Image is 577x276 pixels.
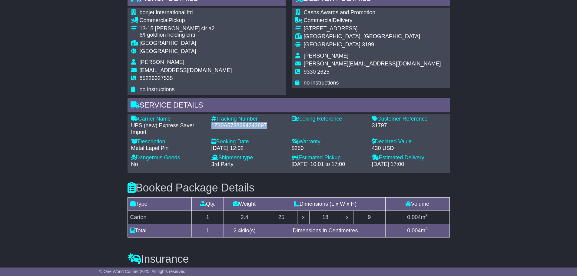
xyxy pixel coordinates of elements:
div: Estimated Pickup [292,155,366,161]
td: 9 [353,211,385,224]
span: 85226327535 [140,75,173,81]
td: 1 [192,224,224,238]
span: Commercial [304,17,333,23]
div: 1Z30A5738694243897 [211,122,286,129]
sup: 3 [425,227,428,231]
td: 1 [192,211,224,224]
td: m [385,211,449,224]
div: Customer Reference [372,116,446,122]
div: [STREET_ADDRESS] [304,25,441,32]
td: Dimensions in Centimetres [265,224,385,238]
div: $250 [292,145,366,152]
td: 2.4 [224,211,265,224]
span: [GEOGRAPHIC_DATA] [304,42,360,48]
span: [EMAIL_ADDRESS][DOMAIN_NAME] [140,67,232,73]
div: [GEOGRAPHIC_DATA] [140,40,232,47]
span: [PERSON_NAME] [304,53,349,59]
div: Shipment type [211,155,286,161]
td: Total [128,224,192,238]
div: [DATE] 17:00 [372,161,446,168]
div: [DATE] 10:01 to 17:00 [292,161,366,168]
td: 18 [309,211,341,224]
td: kilo(s) [224,224,265,238]
div: Booking Date [211,138,286,145]
div: Pickup [140,17,232,24]
div: Estimated Delivery [372,155,446,161]
span: 3199 [362,42,374,48]
span: © One World Courier 2025. All rights reserved. [99,269,187,274]
span: 9330 2625 [304,69,330,75]
span: bonjet international ltd [140,9,193,15]
div: Warranty [292,138,366,145]
td: Carton [128,211,192,224]
span: no instructions [304,80,339,86]
div: 6/f goldlion holding cntr [140,32,232,38]
span: 3rd Party [211,161,234,167]
div: Service Details [128,98,450,114]
div: 13-15 [PERSON_NAME] cir a2 [140,25,232,32]
sup: 3 [425,213,428,218]
td: x [341,211,353,224]
div: Booking Reference [292,116,366,122]
td: m [385,224,449,238]
div: [GEOGRAPHIC_DATA], [GEOGRAPHIC_DATA] [304,33,441,40]
span: [PERSON_NAME] [140,59,184,65]
span: [PERSON_NAME][EMAIL_ADDRESS][DOMAIN_NAME] [304,61,441,67]
div: Carrier Name [131,116,205,122]
div: Tracking Number [211,116,286,122]
div: Metal Lapel Pin [131,145,205,152]
div: Description [131,138,205,145]
td: Type [128,198,192,211]
div: Dangerous Goods [131,155,205,161]
span: [GEOGRAPHIC_DATA] [140,48,196,54]
span: 0.004 [407,214,421,220]
div: Declared Value [372,138,446,145]
div: UPS (new) Express Saver Import [131,122,205,135]
td: Qty. [192,198,224,211]
span: Cashs Awards and Promotion [304,9,376,15]
td: Weight [224,198,265,211]
div: Delivery [304,17,441,24]
div: 430 USD [372,145,446,152]
div: [DATE] 12:02 [211,145,286,152]
td: x [297,211,309,224]
span: 2.4 [234,228,241,234]
td: Volume [385,198,449,211]
h3: Insurance [128,253,450,265]
td: Dimensions (L x W x H) [265,198,385,211]
div: 31797 [372,122,446,129]
td: 25 [265,211,297,224]
span: No [131,161,138,167]
span: Commercial [140,17,169,23]
h3: Booked Package Details [128,182,450,194]
span: no instructions [140,86,175,92]
span: 0.004 [407,228,421,234]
